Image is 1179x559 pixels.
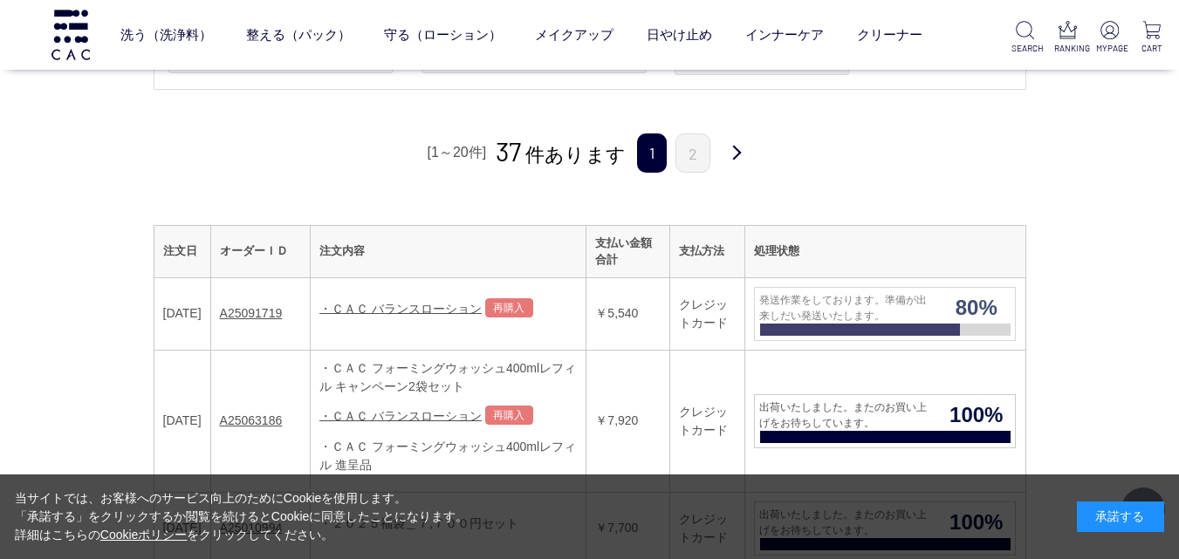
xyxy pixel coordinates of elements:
[319,408,482,422] a: ・ＣＡＣ バランスローション
[1011,21,1038,55] a: SEARCH
[647,11,712,58] a: 日やけ止め
[857,11,922,58] a: クリーナー
[637,133,667,173] span: 1
[485,406,533,425] a: 再購入
[1138,42,1165,55] p: CART
[670,225,745,277] th: 支払方法
[100,528,188,542] a: Cookieポリシー
[745,11,824,58] a: インナーケア
[937,292,1015,324] span: 80%
[246,11,351,58] a: 整える（パック）
[755,399,937,431] span: 出荷いたしました。またのお買い上げをお待ちしています。
[745,225,1025,277] th: 処理状態
[15,489,469,544] div: 当サイトでは、お客様へのサービス向上のためにCookieを使用します。 「承諾する」をクリックするか閲覧を続けるとCookieに同意したことになります。 詳細はこちらの をクリックしてください。
[154,350,210,492] td: [DATE]
[719,133,754,174] a: 次
[586,277,670,350] td: ￥5,540
[1096,42,1123,55] p: MYPAGE
[319,359,577,396] div: ・ＣＡＣ フォーミングウォッシュ400mlレフィル キャンペーン2袋セット
[220,306,283,320] a: A25091719
[220,413,283,427] a: A25063186
[754,287,1016,341] a: 発送作業をしております。準備が出来しだい発送いたします。 80%
[755,292,937,324] span: 発送作業をしております。準備が出来しだい発送いたします。
[384,11,502,58] a: 守る（ローション）
[1054,42,1081,55] p: RANKING
[1011,42,1038,55] p: SEARCH
[120,11,212,58] a: 洗う（洗浄料）
[496,144,626,166] span: 件あります
[586,225,670,277] th: 支払い金額合計
[675,133,710,173] a: 2
[485,298,533,317] a: 再購入
[154,225,210,277] th: 注文日
[937,399,1015,431] span: 100%
[1077,501,1164,532] div: 承諾する
[670,350,745,492] td: クレジットカード
[49,10,93,59] img: logo
[210,225,310,277] th: オーダーＩＤ
[319,301,482,315] a: ・ＣＡＣ バランスローション
[1054,21,1081,55] a: RANKING
[496,135,522,167] span: 37
[154,277,210,350] td: [DATE]
[425,140,490,166] div: [1～20件]
[319,438,577,474] div: ・ＣＡＣ フォーミングウォッシュ400mlレフィル 進呈品
[586,350,670,492] td: ￥7,920
[1138,21,1165,55] a: CART
[311,225,586,277] th: 注文内容
[754,394,1016,448] a: 出荷いたしました。またのお買い上げをお待ちしています。 100%
[670,277,745,350] td: クレジットカード
[1096,21,1123,55] a: MYPAGE
[535,11,613,58] a: メイクアップ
